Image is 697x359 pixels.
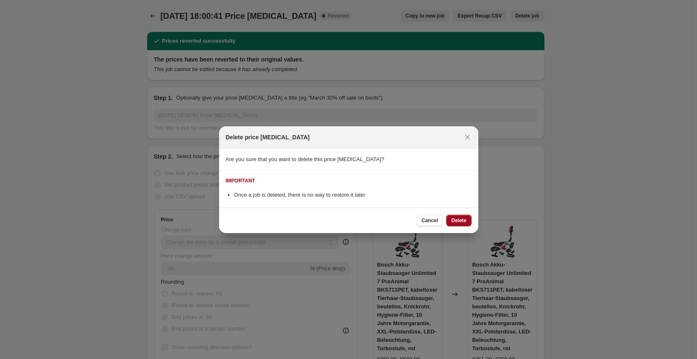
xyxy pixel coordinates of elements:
[446,215,471,226] button: Delete
[226,156,385,162] span: Are you sure that you want to delete this price [MEDICAL_DATA]?
[451,217,466,224] span: Delete
[462,131,473,143] button: Close
[226,133,310,141] h2: Delete price [MEDICAL_DATA]
[226,177,255,184] div: IMPORTANT
[234,191,472,199] li: Once a job is deleted, there is no way to restore it later
[416,215,443,226] button: Cancel
[421,217,438,224] span: Cancel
